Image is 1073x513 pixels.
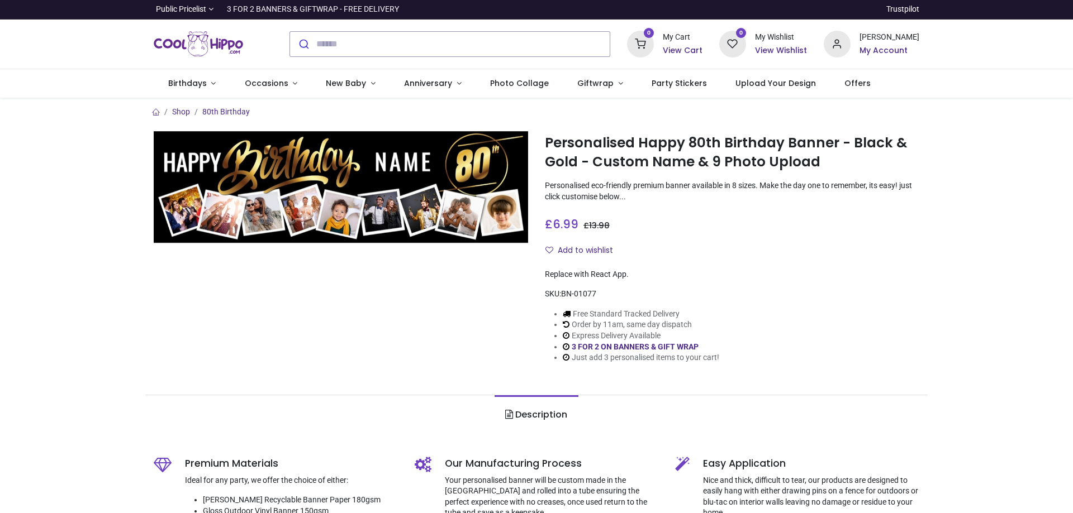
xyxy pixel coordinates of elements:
p: Personalised eco-friendly premium banner available in 8 sizes. Make the day one to remember, its ... [545,180,919,202]
li: Just add 3 personalised items to your cart! [563,352,719,363]
sup: 0 [644,28,654,39]
span: Public Pricelist [156,4,206,15]
a: New Baby [312,69,390,98]
span: Anniversary [404,78,452,89]
a: 0 [719,39,746,47]
span: Upload Your Design [735,78,816,89]
a: Anniversary [390,69,476,98]
span: £ [545,216,578,232]
a: Public Pricelist [154,4,213,15]
span: 13.98 [589,220,610,231]
i: Add to wishlist [545,246,553,254]
li: Free Standard Tracked Delivery [563,309,719,320]
a: View Wishlist [755,45,807,56]
span: BN-01077 [561,289,596,298]
div: Replace with React App. [545,269,919,280]
a: Occasions [230,69,312,98]
span: Offers [844,78,871,89]
span: 6.99 [553,216,578,232]
a: Giftwrap [563,69,637,98]
sup: 0 [736,28,747,39]
li: Express Delivery Available [563,330,719,342]
img: Cool Hippo [154,28,243,60]
div: SKU: [545,289,919,300]
a: 3 FOR 2 ON BANNERS & GIFT WRAP [572,342,699,351]
h1: Personalised Happy 80th Birthday Banner - Black & Gold - Custom Name & 9 Photo Upload [545,133,919,172]
a: Logo of Cool Hippo [154,28,243,60]
button: Add to wishlistAdd to wishlist [545,241,623,260]
a: Birthdays [154,69,230,98]
img: Personalised Happy 80th Birthday Banner - Black & Gold - Custom Name & 9 Photo Upload [154,131,528,243]
a: Trustpilot [886,4,919,15]
h5: Our Manufacturing Process [445,457,659,471]
span: Party Stickers [652,78,707,89]
h5: Premium Materials [185,457,398,471]
a: My Account [860,45,919,56]
div: [PERSON_NAME] [860,32,919,43]
li: [PERSON_NAME] Recyclable Banner Paper 180gsm [203,495,398,506]
span: £ [583,220,610,231]
div: My Wishlist [755,32,807,43]
a: 0 [627,39,654,47]
div: 3 FOR 2 BANNERS & GIFTWRAP - FREE DELIVERY [227,4,399,15]
div: My Cart [663,32,702,43]
span: Giftwrap [577,78,614,89]
a: Description [495,395,578,434]
a: 80th Birthday [202,107,250,116]
a: Shop [172,107,190,116]
a: View Cart [663,45,702,56]
span: Birthdays [168,78,207,89]
span: Photo Collage [490,78,549,89]
p: Ideal for any party, we offer the choice of either: [185,475,398,486]
button: Submit [290,32,316,56]
li: Order by 11am, same day dispatch [563,319,719,330]
span: Occasions [245,78,288,89]
h5: Easy Application [703,457,919,471]
span: New Baby [326,78,366,89]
